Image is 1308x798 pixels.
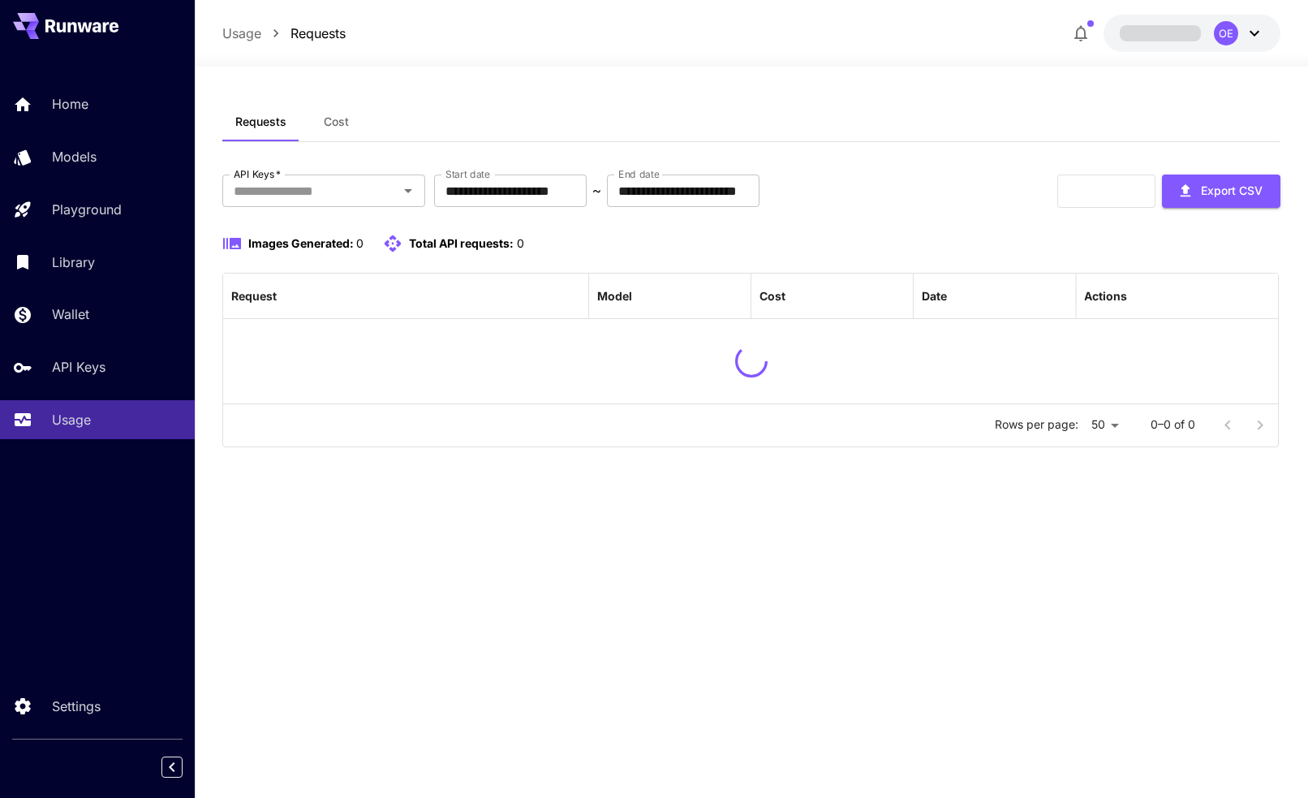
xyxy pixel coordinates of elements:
[52,200,122,219] p: Playground
[597,289,632,303] div: Model
[517,236,524,250] span: 0
[592,181,601,201] p: ~
[231,289,277,303] div: Request
[235,114,286,129] span: Requests
[356,236,364,250] span: 0
[409,236,514,250] span: Total API requests:
[324,114,349,129] span: Cost
[234,167,281,181] label: API Keys
[1151,416,1195,433] p: 0–0 of 0
[1104,15,1280,52] button: OE
[618,167,659,181] label: End date
[1162,175,1280,208] button: Export CSV
[759,289,785,303] div: Cost
[161,757,183,778] button: Collapse sidebar
[174,753,195,782] div: Collapse sidebar
[922,289,947,303] div: Date
[290,24,346,43] a: Requests
[397,179,420,202] button: Open
[222,24,261,43] a: Usage
[445,167,490,181] label: Start date
[995,416,1078,433] p: Rows per page:
[1085,413,1125,437] div: 50
[222,24,346,43] nav: breadcrumb
[52,410,91,429] p: Usage
[52,697,101,716] p: Settings
[52,357,105,377] p: API Keys
[52,252,95,272] p: Library
[248,236,354,250] span: Images Generated:
[52,94,88,114] p: Home
[52,304,89,324] p: Wallet
[1214,21,1238,45] div: OE
[52,147,97,166] p: Models
[1084,289,1127,303] div: Actions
